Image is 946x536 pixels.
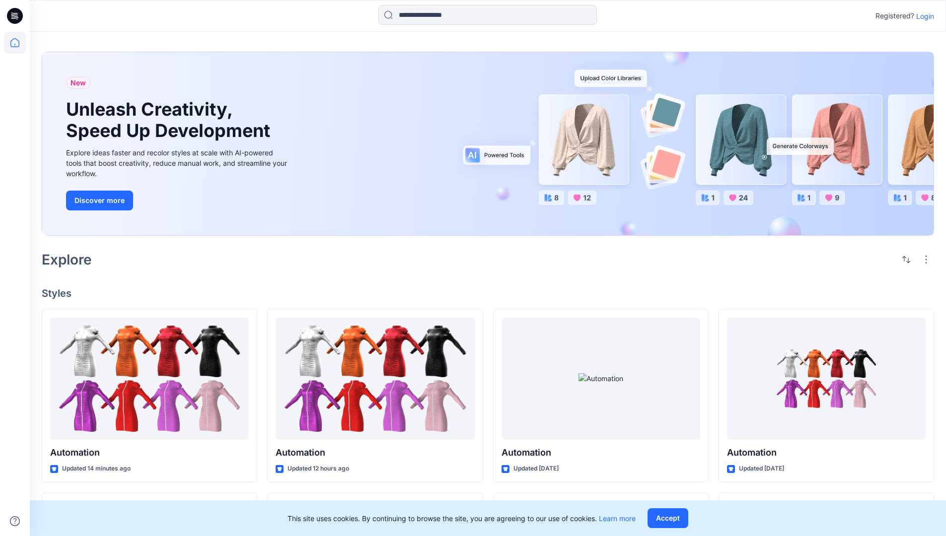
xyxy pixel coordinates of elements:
[42,287,934,299] h4: Styles
[875,10,914,22] p: Registered?
[276,318,474,440] a: Automation
[66,191,290,210] a: Discover more
[50,446,249,460] p: Automation
[727,446,926,460] p: Automation
[916,11,934,21] p: Login
[513,464,559,474] p: Updated [DATE]
[502,318,700,440] a: Automation
[276,446,474,460] p: Automation
[599,514,636,523] a: Learn more
[502,446,700,460] p: Automation
[62,464,131,474] p: Updated 14 minutes ago
[727,318,926,440] a: Automation
[66,191,133,210] button: Discover more
[66,147,290,179] div: Explore ideas faster and recolor styles at scale with AI-powered tools that boost creativity, red...
[66,99,275,141] h1: Unleash Creativity, Speed Up Development
[288,464,349,474] p: Updated 12 hours ago
[71,77,86,89] span: New
[648,508,688,528] button: Accept
[739,464,784,474] p: Updated [DATE]
[288,513,636,524] p: This site uses cookies. By continuing to browse the site, you are agreeing to our use of cookies.
[42,252,92,268] h2: Explore
[50,318,249,440] a: Automation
